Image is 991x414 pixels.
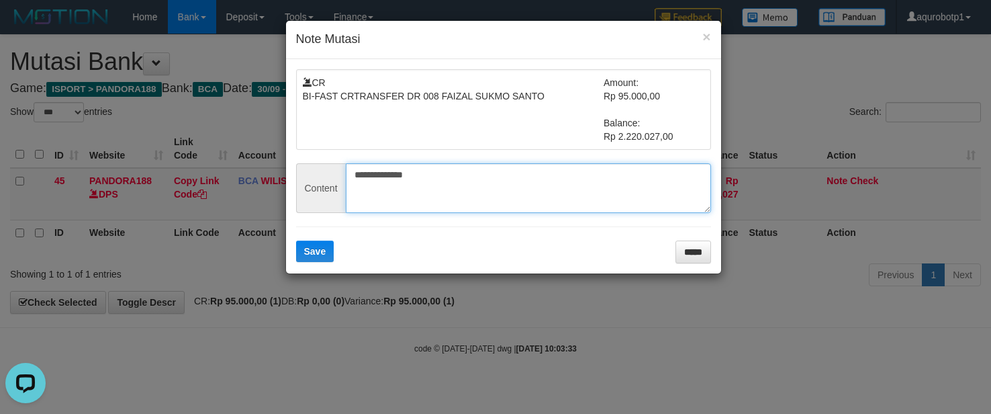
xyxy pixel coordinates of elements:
button: Save [296,241,334,262]
button: Open LiveChat chat widget [5,5,46,46]
span: Content [296,163,346,213]
span: Save [304,246,326,257]
td: CR BI-FAST CRTRANSFER DR 008 FAIZAL SUKMO SANTO [303,76,604,143]
button: × [702,30,710,44]
h4: Note Mutasi [296,31,711,48]
td: Amount: Rp 95.000,00 Balance: Rp 2.220.027,00 [604,76,704,143]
